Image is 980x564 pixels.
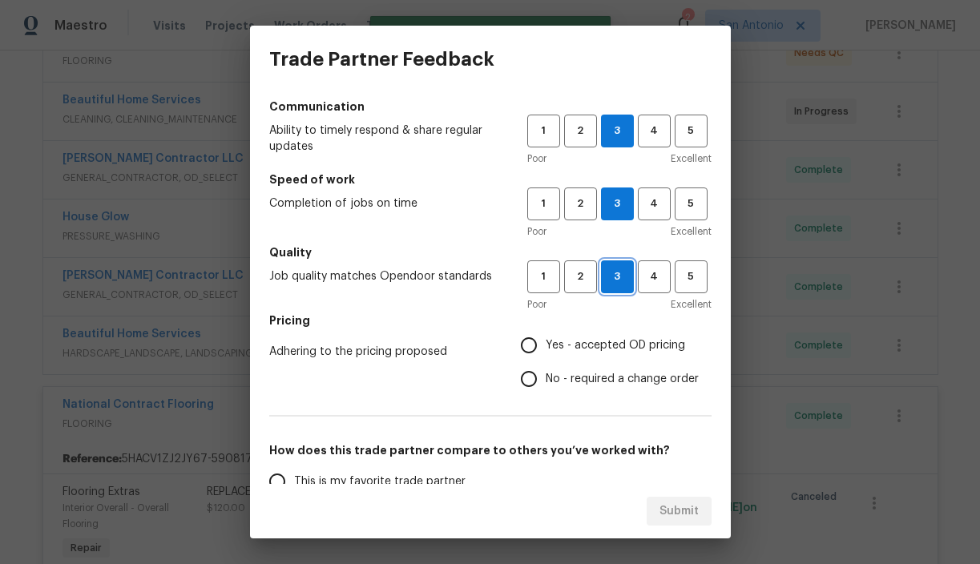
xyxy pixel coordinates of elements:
button: 2 [564,187,597,220]
span: Poor [527,224,546,240]
span: 3 [602,122,633,140]
h5: Quality [269,244,712,260]
button: 4 [638,115,671,147]
button: 3 [601,260,634,293]
span: Job quality matches Opendoor standards [269,268,502,284]
span: 4 [639,122,669,140]
h5: How does this trade partner compare to others you’ve worked with? [269,442,712,458]
span: 3 [602,268,633,286]
button: 1 [527,187,560,220]
span: 1 [529,268,559,286]
span: 2 [566,268,595,286]
span: No - required a change order [546,371,699,388]
h3: Trade Partner Feedback [269,48,494,70]
span: 2 [566,195,595,213]
button: 4 [638,260,671,293]
button: 5 [675,115,708,147]
button: 2 [564,115,597,147]
button: 2 [564,260,597,293]
span: 5 [676,195,706,213]
span: Poor [527,151,546,167]
button: 4 [638,187,671,220]
span: This is my favorite trade partner [294,473,466,490]
button: 1 [527,260,560,293]
span: 1 [529,122,559,140]
span: Ability to timely respond & share regular updates [269,123,502,155]
h5: Pricing [269,312,712,328]
span: Excellent [671,224,712,240]
h5: Speed of work [269,171,712,187]
button: 3 [601,115,634,147]
button: 5 [675,260,708,293]
button: 5 [675,187,708,220]
span: Poor [527,296,546,312]
button: 1 [527,115,560,147]
div: Pricing [521,328,712,396]
span: 5 [676,268,706,286]
span: Adhering to the pricing proposed [269,344,495,360]
span: 4 [639,268,669,286]
span: 4 [639,195,669,213]
span: 5 [676,122,706,140]
span: 2 [566,122,595,140]
span: Yes - accepted OD pricing [546,337,685,354]
span: Excellent [671,296,712,312]
span: Completion of jobs on time [269,195,502,211]
span: 1 [529,195,559,213]
button: 3 [601,187,634,220]
span: Excellent [671,151,712,167]
span: 3 [602,195,633,213]
h5: Communication [269,99,712,115]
